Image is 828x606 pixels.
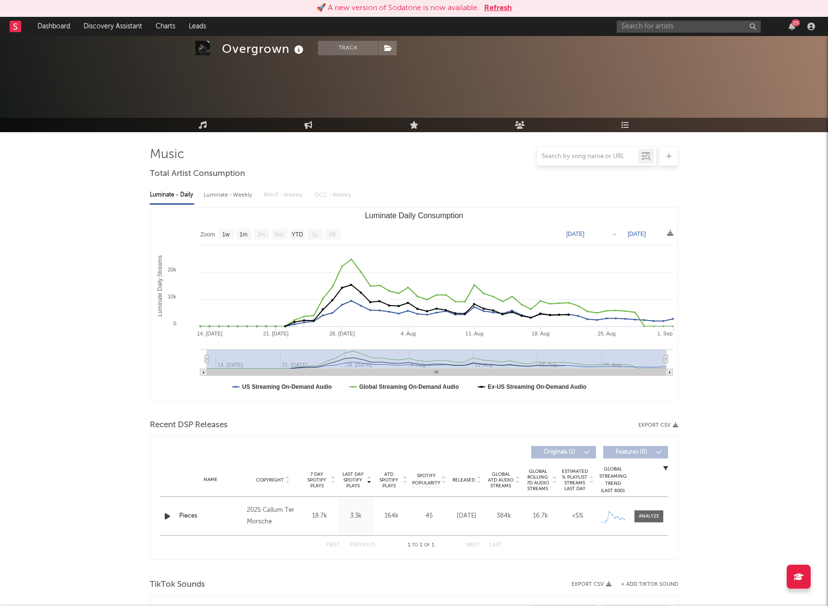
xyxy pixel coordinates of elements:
span: Global ATD Audio Streams [487,471,514,489]
text: 1y [312,231,318,238]
input: Search by song name or URL [537,153,638,161]
svg: Luminate Daily Consumption [150,208,678,400]
text: 28. [DATE] [329,331,355,336]
span: to [412,543,418,547]
button: Refresh [484,2,512,14]
a: Pieces [179,511,242,521]
button: + Add TikTok Sound [611,582,678,587]
div: 1 1 1 [394,540,447,551]
div: Global Streaming Trend (Last 60D) [598,466,627,495]
div: Luminate - Weekly [204,187,254,203]
div: 2025 Callum Ter Morsche [247,505,299,528]
span: Released [452,477,475,483]
span: Total Artist Consumption [150,168,245,180]
div: 164k [376,511,407,521]
a: Discovery Assistant [77,17,149,36]
text: 20k [168,267,176,272]
span: Features ( 0 ) [609,449,654,455]
div: Overgrown [222,41,306,57]
button: Originals(1) [531,446,596,458]
text: → [611,231,617,237]
div: 🚀 A new version of Sodatone is now available. [317,2,479,14]
div: <5% [561,511,594,521]
text: US Streaming On-Demand Audio [242,383,332,390]
text: 10k [168,294,176,299]
text: 21. [DATE] [263,331,289,336]
text: Luminate Daily Consumption [365,211,463,220]
button: 25 [789,23,795,30]
a: Charts [149,17,182,36]
text: 0 [173,321,176,326]
button: Next [466,543,480,548]
button: First [326,543,340,548]
text: YTD [292,231,303,238]
button: Track [318,41,378,55]
text: 4. Aug [401,331,415,336]
text: 1m [240,231,248,238]
button: Export CSV [572,581,611,587]
text: All [329,231,335,238]
button: Last [489,543,502,548]
span: of [424,543,430,547]
div: 18.7k [304,511,335,521]
div: Name [179,476,242,483]
button: + Add TikTok Sound [621,582,678,587]
text: 11. Aug [465,331,483,336]
span: Originals ( 1 ) [537,449,582,455]
div: 384k [487,511,520,521]
text: Ex-US Streaming On-Demand Audio [488,383,587,390]
text: 1. Sep [658,331,673,336]
text: 14. [DATE] [197,331,222,336]
div: 45 [412,511,446,521]
div: 16.7k [524,511,557,521]
span: Recent DSP Releases [150,420,228,431]
button: Previous [350,543,375,548]
span: ATD Spotify Plays [376,471,402,489]
text: 25. Aug [598,331,616,336]
text: [DATE] [628,231,646,237]
div: [DATE] [451,511,483,521]
span: Global Rolling 7D Audio Streams [524,469,551,492]
span: TikTok Sounds [150,579,205,591]
div: Luminate - Daily [150,187,194,203]
div: 25 [791,19,800,26]
a: Leads [182,17,213,36]
span: 7 Day Spotify Plays [304,471,329,489]
span: Spotify Popularity [412,472,440,487]
span: Estimated % Playlist Streams Last Day [561,469,588,492]
text: 1w [222,231,230,238]
button: Features(0) [603,446,668,458]
span: Copyright [256,477,284,483]
a: Dashboard [31,17,77,36]
text: 3m [257,231,266,238]
text: [DATE] [566,231,584,237]
text: Global Streaming On-Demand Audio [359,383,459,390]
text: Luminate Daily Streams [157,255,163,316]
text: 18. Aug [532,331,549,336]
span: Last Day Spotify Plays [340,471,365,489]
div: 3.3k [340,511,371,521]
input: Search for artists [617,21,761,33]
button: Export CSV [638,422,678,428]
text: Zoom [200,231,215,238]
text: 6m [275,231,283,238]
